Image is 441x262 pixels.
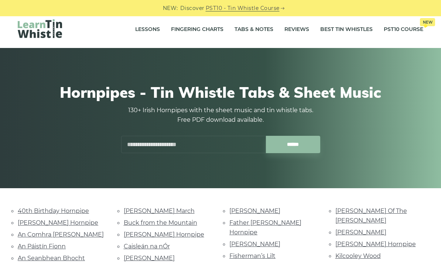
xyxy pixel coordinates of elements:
[163,4,178,13] span: NEW:
[420,18,435,26] span: New
[335,241,416,248] a: [PERSON_NAME] Hornpipe
[229,219,301,236] a: Father [PERSON_NAME] Hornpipe
[21,83,420,101] h1: Hornpipes - Tin Whistle Tabs & Sheet Music
[180,4,205,13] span: Discover
[206,4,280,13] a: PST10 - Tin Whistle Course
[335,229,386,236] a: [PERSON_NAME]
[121,106,320,125] p: 130+ Irish Hornpipes with the sheet music and tin whistle tabs. Free PDF download available.
[124,207,195,214] a: [PERSON_NAME] March
[124,255,175,262] a: [PERSON_NAME]
[235,20,273,39] a: Tabs & Notes
[18,219,98,226] a: [PERSON_NAME] Hornpipe
[18,19,62,38] img: LearnTinWhistle.com
[135,20,160,39] a: Lessons
[384,20,423,39] a: PST10 CourseNew
[18,231,104,238] a: An Comhra [PERSON_NAME]
[171,20,223,39] a: Fingering Charts
[335,252,381,259] a: Kilcooley Wood
[335,207,407,224] a: [PERSON_NAME] Of The [PERSON_NAME]
[124,231,204,238] a: [PERSON_NAME] Hornpipe
[229,207,280,214] a: [PERSON_NAME]
[18,255,85,262] a: An Seanbhean Bhocht
[229,252,276,259] a: Fisherman’s Lilt
[124,219,197,226] a: Buck from the Mountain
[124,243,170,250] a: Caisleán na nÓr
[229,241,280,248] a: [PERSON_NAME]
[18,243,66,250] a: An Páistín Fionn
[18,207,89,214] a: 40th Birthday Hornpipe
[284,20,309,39] a: Reviews
[320,20,373,39] a: Best Tin Whistles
